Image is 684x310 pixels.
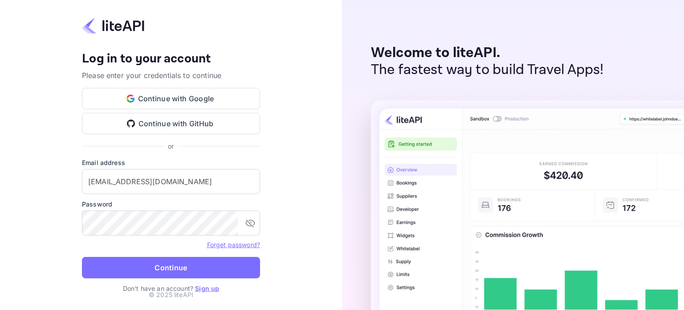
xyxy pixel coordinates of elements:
p: © 2025 liteAPI [149,290,193,299]
h4: Log in to your account [82,51,260,67]
p: Welcome to liteAPI. [371,45,604,62]
p: or [168,141,174,151]
button: toggle password visibility [241,214,259,232]
button: Continue [82,257,260,278]
button: Continue with Google [82,88,260,109]
input: Enter your email address [82,169,260,194]
button: Continue with GitHub [82,113,260,134]
p: The fastest way to build Travel Apps! [371,62,604,79]
a: Forget password? [207,240,260,249]
a: Sign up [195,285,219,292]
label: Password [82,199,260,209]
p: Don't have an account? [82,284,260,293]
img: liteapi [82,17,144,34]
p: Please enter your credentials to continue [82,70,260,81]
label: Email address [82,158,260,167]
a: Forget password? [207,241,260,248]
